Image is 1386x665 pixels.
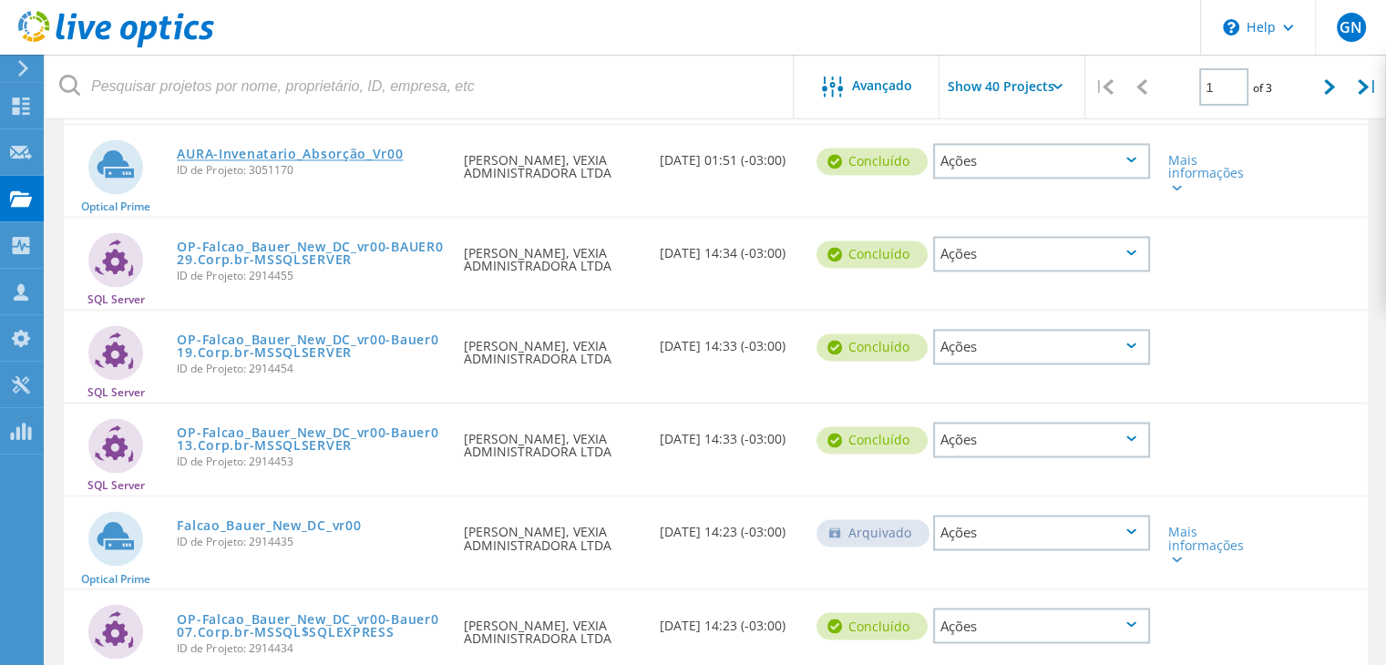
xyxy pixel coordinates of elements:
span: ID de Projeto: 2914454 [177,363,446,374]
div: Mais informações [1168,154,1254,192]
div: [DATE] 14:33 (-03:00) [651,311,807,371]
div: [DATE] 01:51 (-03:00) [651,125,807,185]
a: Live Optics Dashboard [18,38,214,51]
span: ID de Projeto: 2914453 [177,456,446,467]
a: Falcao_Bauer_New_DC_vr00 [177,519,361,532]
svg: \n [1223,19,1239,36]
div: Arquivado [816,519,929,547]
div: Ações [933,608,1150,643]
span: SQL Server [87,387,145,398]
a: OP-Falcao_Bauer_New_DC_vr00-BAUER029.Corp.br-MSSQLSERVER [177,240,446,266]
div: Ações [933,515,1150,550]
span: Avançado [852,79,912,92]
span: ID de Projeto: 2914435 [177,537,446,547]
div: Concluído [816,426,928,454]
div: [PERSON_NAME], VEXIA ADMINISTRADORA LTDA [455,404,651,476]
a: OP-Falcao_Bauer_New_DC_vr00-Bauer007.Corp.br-MSSQL$SQLEXPRESS [177,612,446,638]
input: Pesquisar projetos por nome, proprietário, ID, empresa, etc [46,55,795,118]
span: Optical Prime [81,573,150,584]
div: [DATE] 14:33 (-03:00) [651,404,807,464]
div: Concluído [816,333,928,361]
div: Mais informações [1168,526,1254,564]
div: Ações [933,422,1150,457]
a: OP-Falcao_Bauer_New_DC_vr00-Bauer013.Corp.br-MSSQLSERVER [177,426,446,452]
div: | [1085,55,1123,119]
span: GN [1340,20,1362,35]
div: Ações [933,329,1150,364]
div: Concluído [816,240,928,268]
a: OP-Falcao_Bauer_New_DC_vr00-Bauer019.Corp.br-MSSQLSERVER [177,333,446,359]
div: Ações [933,236,1150,271]
span: Optical Prime [81,201,150,212]
span: SQL Server [87,294,145,305]
div: [DATE] 14:34 (-03:00) [651,218,807,278]
div: [PERSON_NAME], VEXIA ADMINISTRADORA LTDA [455,311,651,384]
span: of 3 [1253,80,1272,96]
div: [DATE] 14:23 (-03:00) [651,496,807,557]
div: [PERSON_NAME], VEXIA ADMINISTRADORA LTDA [455,218,651,291]
span: SQL Server [87,480,145,491]
div: Concluído [816,612,928,639]
div: | [1349,55,1386,119]
span: ID de Projeto: 2914434 [177,642,446,653]
div: [DATE] 14:23 (-03:00) [651,589,807,650]
div: Concluído [816,148,928,175]
span: ID de Projeto: 3051170 [177,165,446,176]
div: [PERSON_NAME], VEXIA ADMINISTRADORA LTDA [455,496,651,569]
a: AURA-Invenatario_Absorção_Vr00 [177,148,403,160]
div: Ações [933,143,1150,179]
span: ID de Projeto: 2914455 [177,271,446,281]
div: [PERSON_NAME], VEXIA ADMINISTRADORA LTDA [455,125,651,198]
div: [PERSON_NAME], VEXIA ADMINISTRADORA LTDA [455,589,651,662]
